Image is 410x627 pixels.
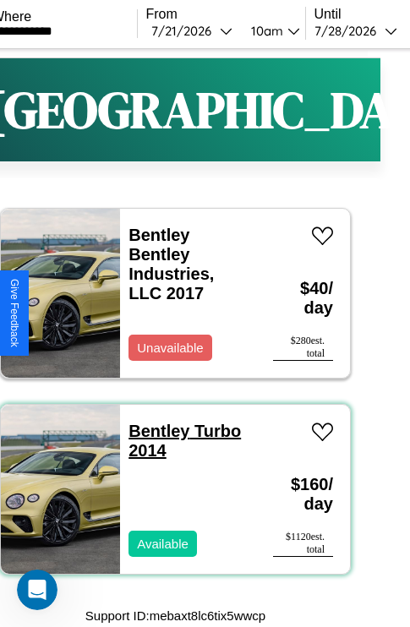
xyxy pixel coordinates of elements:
[137,532,189,555] p: Available
[146,7,305,22] label: From
[8,279,20,347] div: Give Feedback
[238,22,305,40] button: 10am
[273,262,333,335] h3: $ 40 / day
[128,422,241,460] a: Bentley Turbo 2014
[146,22,238,40] button: 7/21/2026
[85,604,265,627] p: Support ID: mebaxt8lc6tix5wwcp
[273,335,333,361] div: $ 280 est. total
[314,23,385,39] div: 7 / 28 / 2026
[273,458,333,531] h3: $ 160 / day
[137,336,203,359] p: Unavailable
[151,23,220,39] div: 7 / 21 / 2026
[17,570,57,610] iframe: Intercom live chat
[273,531,333,557] div: $ 1120 est. total
[128,226,214,303] a: Bentley Bentley Industries, LLC 2017
[243,23,287,39] div: 10am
